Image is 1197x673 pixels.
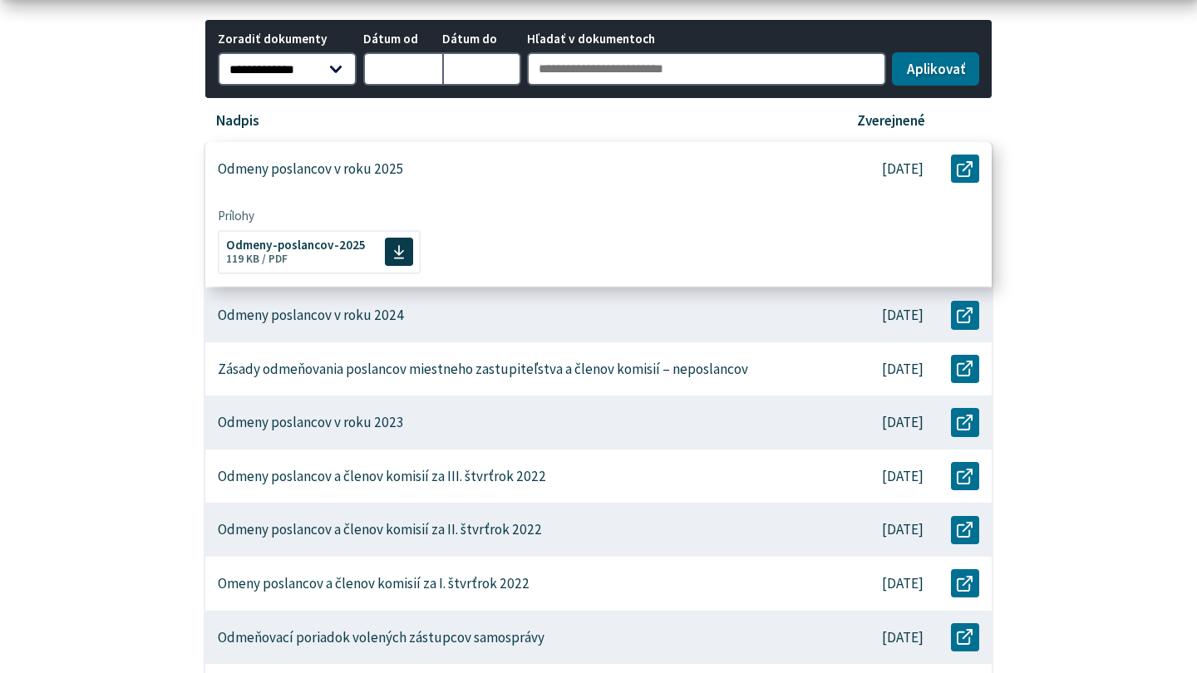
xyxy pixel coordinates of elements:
p: [DATE] [882,629,924,646]
a: Odmeny-poslancov-2025 119 KB / PDF [218,230,421,274]
p: Odmeny poslancov v roku 2025 [218,160,404,178]
span: Zoradiť dokumenty [218,32,357,47]
span: Odmeny-poslancov-2025 [226,238,366,251]
p: [DATE] [882,468,924,485]
input: Dátum od [363,52,442,86]
p: Odmeny poslancov a členov komisií za III. štvrťrok 2022 [218,468,546,485]
p: Omeny poslancov a členov komisií za I. štvrťrok 2022 [218,575,530,592]
p: Odmeny poslancov v roku 2023 [218,414,404,431]
select: Zoradiť dokumenty [218,52,357,86]
input: Dátum do [442,52,521,86]
p: [DATE] [882,521,924,538]
span: Hľadať v dokumentoch [527,32,886,47]
p: Zverejnené [857,112,925,130]
span: Dátum do [442,32,521,47]
p: [DATE] [882,361,924,378]
button: Aplikovať [892,52,978,86]
span: Prílohy [218,209,979,224]
p: [DATE] [882,307,924,324]
span: Dátum od [363,32,442,47]
p: Odmeny poslancov a členov komisií za II. štvrťrok 2022 [218,521,542,538]
p: Zásady odmeňovania poslancov miestneho zastupiteľstva a členov komisií – neposlancov [218,361,748,378]
p: Nadpis [216,112,259,130]
span: 119 KB / PDF [226,252,288,266]
input: Hľadať v dokumentoch [527,52,886,86]
p: Odmeny poslancov v roku 2024 [218,307,404,324]
p: [DATE] [882,414,924,431]
p: [DATE] [882,160,924,178]
p: [DATE] [882,575,924,592]
p: Odmeňovací poriadok volených zástupcov samosprávy [218,629,544,646]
